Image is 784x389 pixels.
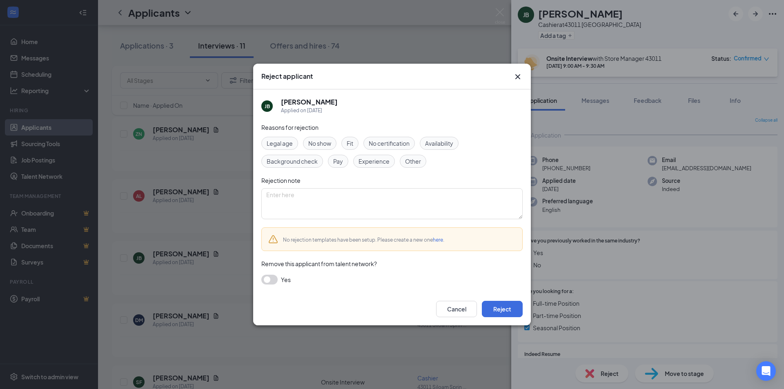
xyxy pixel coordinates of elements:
button: Cancel [436,301,477,317]
span: No rejection templates have been setup. Please create a new one . [283,237,444,243]
span: Pay [333,157,343,166]
span: No show [308,139,331,148]
button: Reject [482,301,523,317]
h5: [PERSON_NAME] [281,98,338,107]
span: Fit [347,139,353,148]
svg: Warning [268,234,278,244]
span: Experience [359,157,390,166]
button: Close [513,72,523,82]
div: Open Intercom Messenger [756,361,776,381]
div: JB [265,103,270,110]
span: Legal age [267,139,293,148]
span: Background check [267,157,318,166]
span: Other [405,157,421,166]
a: here [433,237,443,243]
svg: Cross [513,72,523,82]
span: Yes [281,275,291,285]
span: Availability [425,139,453,148]
h3: Reject applicant [261,72,313,81]
div: Applied on [DATE] [281,107,338,115]
span: Reasons for rejection [261,124,318,131]
span: Rejection note [261,177,301,184]
span: No certification [369,139,410,148]
span: Remove this applicant from talent network? [261,260,377,267]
